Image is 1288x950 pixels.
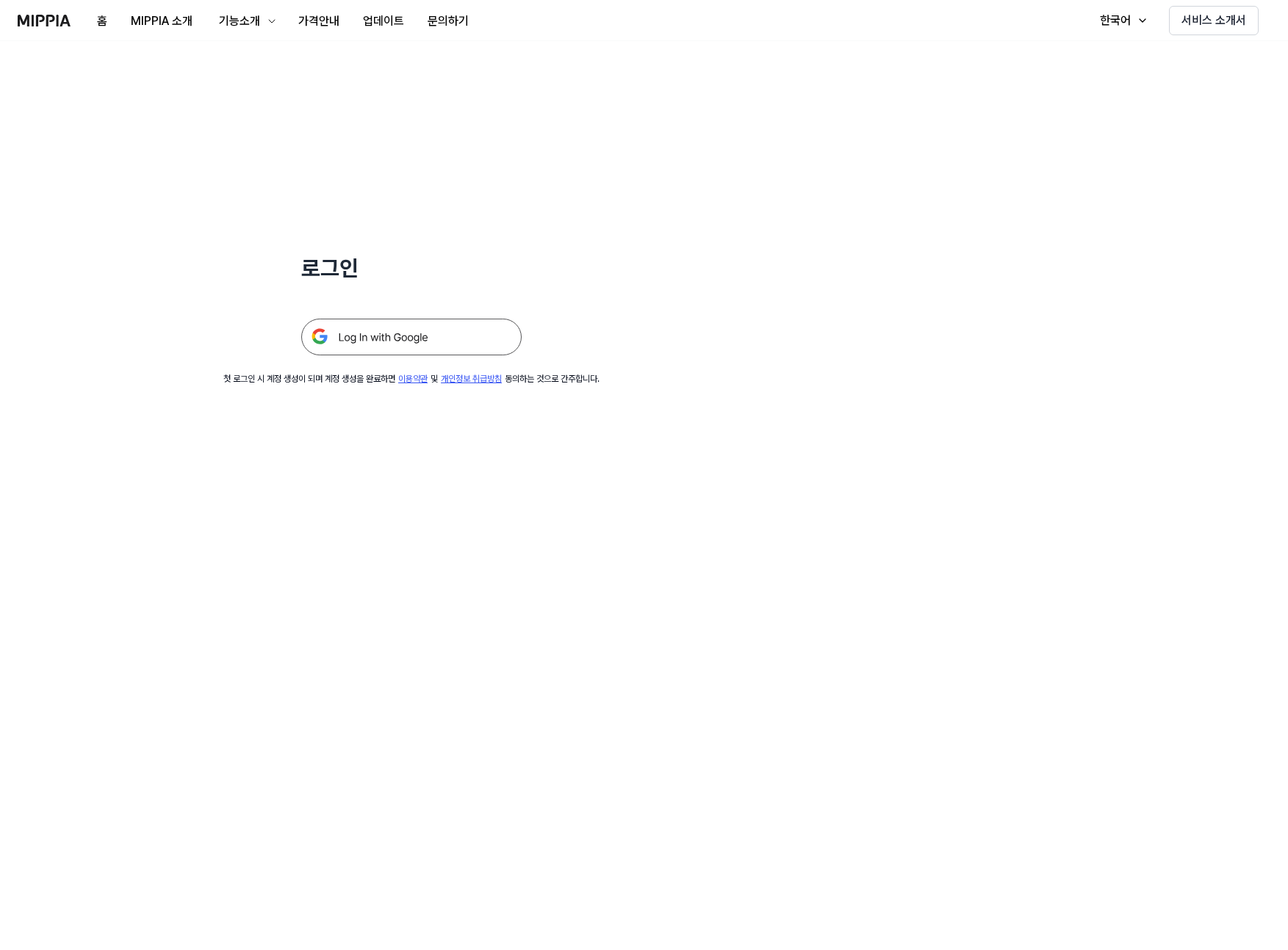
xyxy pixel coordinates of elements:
[85,7,119,36] button: 홈
[1169,6,1259,35] button: 서비스 소개서
[441,374,502,384] a: 개인정보 취급방침
[223,373,600,385] div: 첫 로그인 시 계정 생성이 되며 계정 생성을 완료하면 및 동의하는 것으로 간주합니다.
[204,7,287,36] button: 기능소개
[1085,6,1157,35] button: 한국어
[119,7,204,36] button: MIPPIA 소개
[351,1,416,41] a: 업데이트
[216,12,263,30] div: 기능소개
[301,253,522,283] h1: 로그인
[301,319,522,355] img: 구글 로그인 버튼
[18,15,71,26] img: logo
[351,7,416,36] button: 업데이트
[1097,12,1134,29] div: 한국어
[287,7,351,36] button: 가격안내
[416,7,481,36] button: 문의하기
[398,374,428,384] a: 이용약관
